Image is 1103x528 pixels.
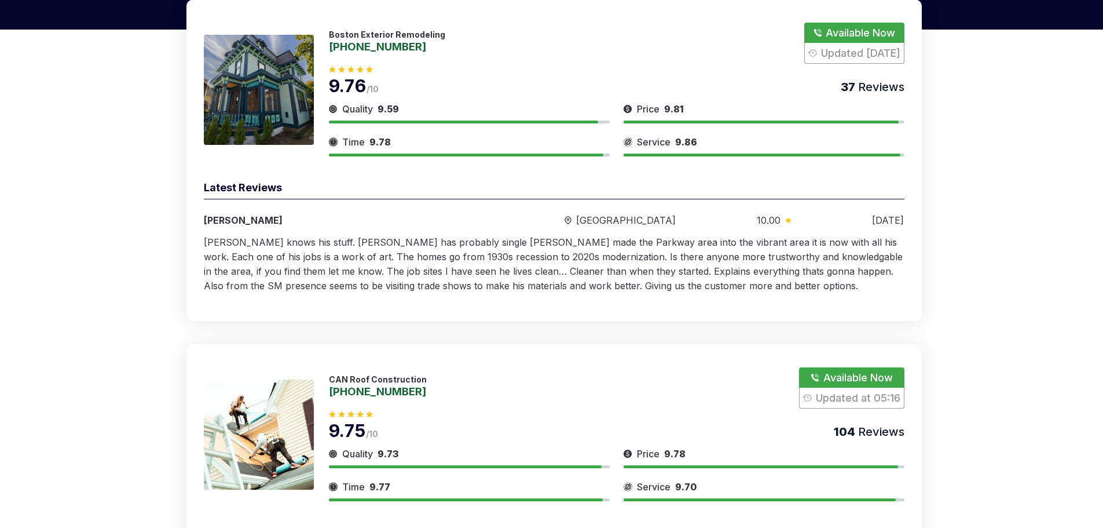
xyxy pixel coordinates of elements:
img: slider icon [624,135,632,149]
img: slider icon [565,216,571,225]
img: slider icon [329,135,338,149]
span: Time [342,480,365,494]
span: Service [637,135,670,149]
span: 9.75 [329,420,366,441]
span: /10 [367,84,379,94]
span: Reviews [855,80,904,94]
span: [PERSON_NAME] knows his stuff. [PERSON_NAME] has probably single [PERSON_NAME] made the Parkway a... [204,236,903,292]
span: [GEOGRAPHIC_DATA] [576,213,676,227]
img: slider icon [624,447,632,461]
span: 9.59 [378,103,399,115]
span: 9.77 [369,481,390,493]
span: 9.81 [664,103,684,115]
span: Price [637,102,659,116]
span: Service [637,480,670,494]
span: Reviews [855,425,904,439]
p: Boston Exterior Remodeling [329,30,445,39]
span: 9.86 [675,136,697,148]
img: 175888063888492.jpeg [204,35,314,145]
span: 9.78 [369,136,391,148]
img: slider icon [329,102,338,116]
div: [DATE] [872,213,904,227]
img: slider icon [329,480,338,494]
span: Quality [342,102,373,116]
span: Price [637,447,659,461]
div: Latest Reviews [204,180,904,199]
div: [PERSON_NAME] [204,213,484,227]
img: slider icon [624,480,632,494]
span: 9.70 [675,481,697,493]
img: slider icon [329,447,338,461]
span: 9.73 [378,448,398,460]
span: 10.00 [757,213,780,227]
span: 9.76 [329,75,367,96]
span: 9.78 [664,448,686,460]
span: Time [342,135,365,149]
a: [PHONE_NUMBER] [329,386,427,396]
p: CAN Roof Construction [329,374,427,384]
span: Quality [342,447,373,461]
span: 104 [834,425,855,439]
img: slider icon [624,102,632,116]
span: 37 [841,80,855,94]
a: [PHONE_NUMBER] [329,41,445,52]
img: 175888059593976.jpeg [204,380,314,490]
img: slider icon [785,217,791,223]
span: /10 [366,429,379,439]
